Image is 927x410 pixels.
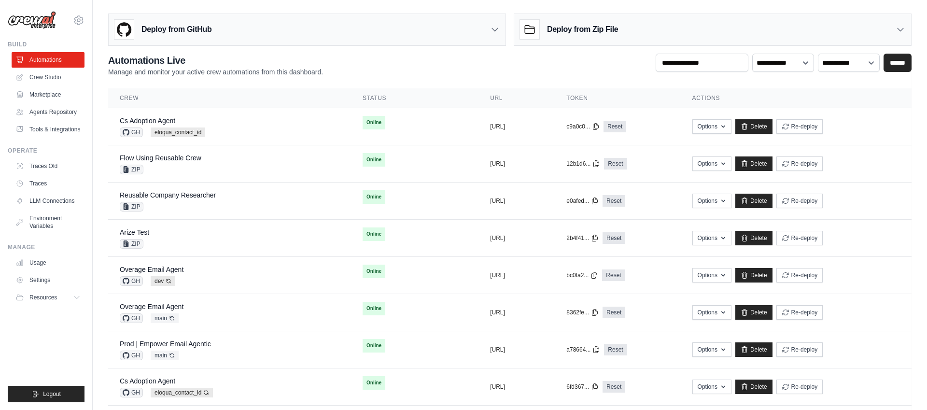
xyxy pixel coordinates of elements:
[141,24,211,35] h3: Deploy from GitHub
[776,194,823,208] button: Re-deploy
[735,119,772,134] a: Delete
[8,41,84,48] div: Build
[120,239,143,249] span: ZIP
[692,342,731,357] button: Options
[604,158,627,170] a: Reset
[12,70,84,85] a: Crew Studio
[12,211,84,234] a: Environment Variables
[735,342,772,357] a: Delete
[120,266,183,273] a: Overage Email Agent
[776,231,823,245] button: Re-deploy
[120,154,201,162] a: Flow Using Reusable Crew
[120,202,143,212] span: ZIP
[363,153,385,167] span: Online
[8,386,84,402] button: Logout
[603,232,625,244] a: Reset
[43,390,61,398] span: Logout
[692,268,731,283] button: Options
[120,191,216,199] a: Reusable Company Researcher
[566,160,600,168] button: 12b1d6...
[879,364,927,410] iframe: Chat Widget
[603,381,625,393] a: Reset
[12,193,84,209] a: LLM Connections
[692,156,731,171] button: Options
[735,380,772,394] a: Delete
[120,165,143,174] span: ZIP
[776,119,823,134] button: Re-deploy
[12,52,84,68] a: Automations
[566,123,600,130] button: c9a0c0...
[692,194,731,208] button: Options
[776,305,823,320] button: Re-deploy
[120,377,175,385] a: Cs Adoption Agent
[547,24,618,35] h3: Deploy from Zip File
[363,376,385,390] span: Online
[108,67,323,77] p: Manage and monitor your active crew automations from this dashboard.
[363,265,385,278] span: Online
[735,268,772,283] a: Delete
[151,127,205,137] span: eloqua_contact_id
[12,176,84,191] a: Traces
[735,305,772,320] a: Delete
[363,227,385,241] span: Online
[120,127,143,137] span: GH
[603,195,625,207] a: Reset
[151,276,175,286] span: dev
[692,231,731,245] button: Options
[8,147,84,155] div: Operate
[151,388,213,397] span: eloqua_contact_id
[566,383,599,391] button: 6fd367...
[114,20,134,39] img: GitHub Logo
[120,340,211,348] a: Prod | Empower Email Agentic
[120,228,149,236] a: Arize Test
[566,346,600,353] button: a78664...
[363,190,385,204] span: Online
[8,11,56,29] img: Logo
[351,88,478,108] th: Status
[120,313,143,323] span: GH
[692,380,731,394] button: Options
[120,388,143,397] span: GH
[12,104,84,120] a: Agents Repository
[604,121,626,132] a: Reset
[566,271,598,279] button: bc0fa2...
[120,303,183,311] a: Overage Email Agent
[363,339,385,353] span: Online
[735,194,772,208] a: Delete
[566,197,599,205] button: e0afed...
[12,87,84,102] a: Marketplace
[692,305,731,320] button: Options
[566,234,599,242] button: 2b4f41...
[363,116,385,129] span: Online
[12,158,84,174] a: Traces Old
[692,119,731,134] button: Options
[602,269,625,281] a: Reset
[12,122,84,137] a: Tools & Integrations
[776,342,823,357] button: Re-deploy
[776,380,823,394] button: Re-deploy
[120,117,175,125] a: Cs Adoption Agent
[12,272,84,288] a: Settings
[12,290,84,305] button: Resources
[8,243,84,251] div: Manage
[604,344,627,355] a: Reset
[12,255,84,270] a: Usage
[735,156,772,171] a: Delete
[151,351,179,360] span: main
[108,54,323,67] h2: Automations Live
[108,88,351,108] th: Crew
[29,294,57,301] span: Resources
[478,88,555,108] th: URL
[151,313,179,323] span: main
[555,88,680,108] th: Token
[735,231,772,245] a: Delete
[120,276,143,286] span: GH
[120,351,143,360] span: GH
[776,156,823,171] button: Re-deploy
[566,309,599,316] button: 8362fe...
[681,88,912,108] th: Actions
[363,302,385,315] span: Online
[603,307,625,318] a: Reset
[776,268,823,283] button: Re-deploy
